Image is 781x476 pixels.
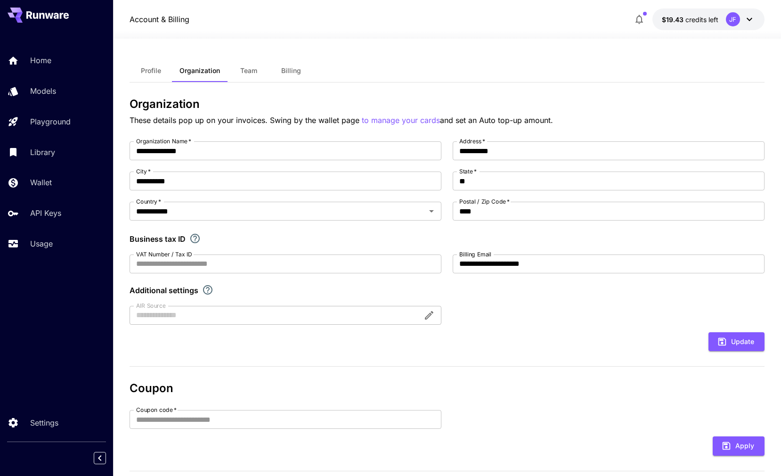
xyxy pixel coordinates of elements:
[130,98,764,111] h3: Organization
[708,332,765,352] button: Update
[130,382,764,395] h3: Coupon
[685,16,718,24] span: credits left
[136,167,151,175] label: City
[130,233,186,245] p: Business tax ID
[459,167,477,175] label: State
[189,233,201,244] svg: If you are a business tax registrant, please enter your business tax ID here.
[130,14,189,25] a: Account & Billing
[136,302,165,310] label: AIR Source
[30,207,61,219] p: API Keys
[30,116,71,127] p: Playground
[30,177,52,188] p: Wallet
[130,115,362,125] span: These details pop up on your invoices. Swing by the wallet page
[202,284,213,295] svg: Explore additional customization settings
[281,66,301,75] span: Billing
[459,197,510,205] label: Postal / Zip Code
[30,417,58,428] p: Settings
[94,452,106,464] button: Collapse sidebar
[662,15,718,25] div: $19.43062
[136,197,161,205] label: Country
[101,450,113,467] div: Collapse sidebar
[362,115,440,126] button: to manage your cards
[30,55,51,66] p: Home
[30,147,55,158] p: Library
[440,115,553,125] span: and set an Auto top-up amount.
[136,406,177,414] label: Coupon code
[136,137,191,145] label: Organization Name
[130,14,189,25] nav: breadcrumb
[141,66,161,75] span: Profile
[179,66,220,75] span: Organization
[240,66,257,75] span: Team
[425,205,438,218] button: Open
[30,85,56,97] p: Models
[459,250,491,258] label: Billing Email
[136,250,192,258] label: VAT Number / Tax ID
[662,16,685,24] span: $19.43
[130,285,198,296] p: Additional settings
[726,12,740,26] div: JF
[713,436,765,456] button: Apply
[652,8,765,30] button: $19.43062JF
[30,238,53,249] p: Usage
[459,137,485,145] label: Address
